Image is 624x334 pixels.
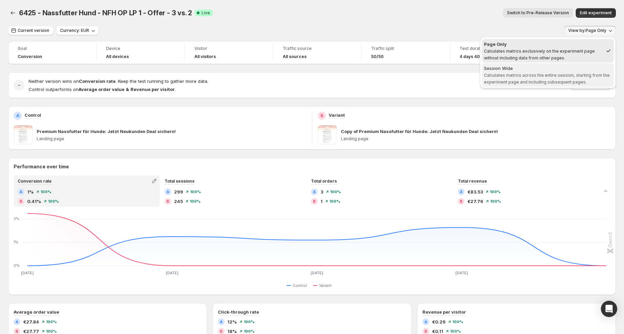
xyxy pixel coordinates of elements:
h2: A [460,190,463,194]
span: 245 [174,198,183,205]
img: Premium Nassfutter für Hunde: Jetzt Neukunden Deal sichern! [14,125,33,144]
a: Test duration4 days 40 minutes [460,45,529,60]
h2: B [313,199,316,203]
h3: Click-through rate [218,309,259,315]
h2: A [313,190,316,194]
span: Traffic split [371,46,440,51]
div: Session Wide [484,65,612,72]
span: Edit experiment [580,10,612,16]
span: Traffic source [283,46,352,51]
h4: All visitors [194,54,216,59]
text: 2% [14,216,19,221]
span: Calculates metrics exclusively on the experiment page without including data from other pages. [484,49,595,60]
span: 6425 - Nassfutter Hund - NFH OP LP 1 - Offer - 3 vs. 2 [19,9,192,17]
span: 100 % [46,329,57,333]
h2: B [424,329,427,333]
h2: A [167,190,169,194]
span: Visitor [194,46,263,51]
p: Landing page [37,136,307,142]
span: Variant [319,283,332,288]
a: VisitorAll visitors [194,45,263,60]
h2: Performance over time [14,163,610,170]
h3: Revenue per visitor [422,309,466,315]
h2: A [424,320,427,324]
span: Switch to Pre-Release Version [507,10,569,16]
h2: B [460,199,463,203]
span: Conversion [18,54,42,59]
text: 1% [14,240,18,244]
div: Page Only [484,41,603,48]
button: Edit experiment [576,8,616,18]
span: 100 % [48,199,59,203]
span: 100 % [490,190,501,194]
h2: A [220,320,223,324]
button: Currency: EUR [56,26,99,35]
h2: B [320,113,323,118]
p: Variant [329,112,345,118]
span: 1% [27,188,34,195]
span: 100 % [244,320,255,324]
span: 100 % [190,199,201,203]
span: 100 % [329,199,340,203]
span: 100 % [330,190,341,194]
strong: Average order value [79,87,124,92]
text: [DATE] [311,271,323,275]
h2: - [18,82,20,89]
span: 0.41% [27,198,41,205]
span: 100 % [452,320,463,324]
h3: Average order value [14,309,59,315]
span: Total revenue [458,179,487,184]
span: Currency: EUR [60,28,89,33]
span: 4 days 40 minutes [460,54,498,59]
h2: B [20,199,22,203]
h2: B [220,329,223,333]
button: Variant [313,281,334,290]
h2: A [16,320,18,324]
button: Current version [8,26,53,35]
button: Control [287,281,310,290]
h2: A [16,113,19,118]
a: Traffic sourceAll sources [283,45,352,60]
p: Control [24,112,41,118]
h2: B [16,329,18,333]
text: [DATE] [21,271,34,275]
span: 100 % [450,329,461,333]
button: Back [8,8,18,18]
span: 1 [320,198,323,205]
p: Premium Nassfutter für Hunde: Jetzt Neukunden Deal sichern! [37,128,176,135]
span: €27.84 [23,318,39,325]
p: Copy of Premium Nassfutter für Hunde: Jetzt Neukunden Deal sichern! [341,128,498,135]
button: Switch to Pre-Release Version [503,8,573,18]
strong: & [126,87,129,92]
span: Neither version wins on . Keep the test running to gather more data. [29,78,208,84]
span: 299 [174,188,183,195]
strong: Conversion rate [79,78,116,84]
span: 100 % [46,320,57,324]
button: Collapse chart [601,186,610,196]
span: 100 % [490,199,501,203]
span: 50/50 [371,54,384,59]
button: View by:Page Only [564,26,616,35]
span: Current version [18,28,49,33]
span: Goal [18,46,87,51]
span: Device [106,46,175,51]
span: 100 % [244,329,255,333]
h4: All sources [283,54,307,59]
span: Total orders [311,179,337,184]
span: €27.76 [467,198,483,205]
span: 100 % [40,190,51,194]
text: [DATE] [166,271,178,275]
span: €83.53 [467,188,483,195]
a: GoalConversion [18,45,87,60]
span: Live [202,10,210,16]
span: 3 [320,188,323,195]
span: Total sessions [164,179,194,184]
span: Control outperforms on . [29,87,176,92]
span: €0.29 [432,318,446,325]
a: DeviceAll devices [106,45,175,60]
span: Conversion rate [18,179,52,184]
strong: Revenue per visitor [131,87,175,92]
span: Calculates metrics across the entire session, starting from the experiment page and including sub... [484,73,610,85]
span: 100 % [190,190,201,194]
text: [DATE] [455,271,468,275]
